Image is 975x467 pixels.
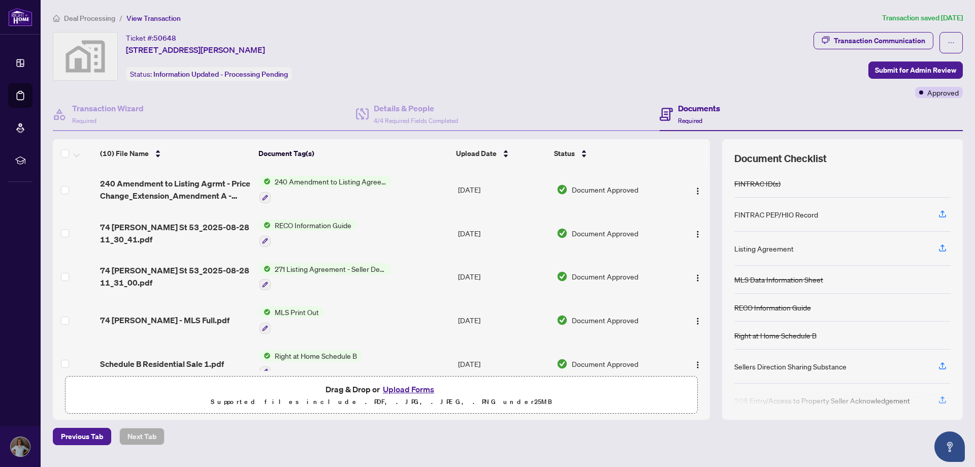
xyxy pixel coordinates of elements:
[72,396,691,408] p: Supported files include .PDF, .JPG, .JPEG, .PNG under 25 MB
[72,102,144,114] h4: Transaction Wizard
[452,139,550,168] th: Upload Date
[153,34,176,43] span: 50648
[927,87,959,98] span: Approved
[100,264,251,289] span: 74 [PERSON_NAME] St 53_2025-08-28 11_31_00.pdf
[271,306,323,318] span: MLS Print Out
[259,263,391,291] button: Status Icon271 Listing Agreement - Seller Designated Representation Agreement Authority to Offer ...
[153,70,288,79] span: Information Updated - Processing Pending
[271,176,391,187] span: 240 Amendment to Listing Agreement - Authority to Offer for Sale Price Change/Extension/Amendment(s)
[64,14,115,23] span: Deal Processing
[550,139,672,168] th: Status
[456,148,497,159] span: Upload Date
[380,383,437,396] button: Upload Forms
[572,315,638,326] span: Document Approved
[100,177,251,202] span: 240 Amendment to Listing Agrmt - Price Change_Extension_Amendment A - PropTx-OREA_[DATE] 14_47_40...
[53,33,117,80] img: svg%3e
[259,220,355,247] button: Status IconRECO Information Guide
[259,350,361,378] button: Status IconRight at Home Schedule B
[454,211,552,255] td: [DATE]
[126,32,176,44] div: Ticket #:
[271,263,391,274] span: 271 Listing Agreement - Seller Designated Representation Agreement Authority to Offer for Sale
[259,176,271,187] img: Status Icon
[557,271,568,282] img: Document Status
[734,361,847,372] div: Sellers Direction Sharing Substance
[690,181,706,198] button: Logo
[126,14,181,23] span: View Transaction
[557,184,568,195] img: Document Status
[100,358,224,370] span: Schedule B Residential Sale 1.pdf
[61,428,103,445] span: Previous Tab
[734,243,794,254] div: Listing Agreement
[690,312,706,328] button: Logo
[454,342,552,386] td: [DATE]
[690,268,706,285] button: Logo
[119,428,165,445] button: Next Tab
[259,306,271,318] img: Status Icon
[454,168,552,211] td: [DATE]
[8,8,32,26] img: logo
[690,225,706,241] button: Logo
[454,298,552,342] td: [DATE]
[53,15,60,22] span: home
[100,148,149,159] span: (10) File Name
[557,358,568,369] img: Document Status
[326,383,437,396] span: Drag & Drop or
[694,230,702,238] img: Logo
[572,228,638,239] span: Document Approved
[11,437,30,456] img: Profile Icon
[100,314,230,326] span: 74 [PERSON_NAME] - MLS Full.pdf
[868,61,963,79] button: Submit for Admin Review
[126,44,265,56] span: [STREET_ADDRESS][PERSON_NAME]
[53,428,111,445] button: Previous Tab
[734,178,781,189] div: FINTRAC ID(s)
[948,39,955,46] span: ellipsis
[694,274,702,282] img: Logo
[834,33,925,49] div: Transaction Communication
[734,274,823,285] div: MLS Data Information Sheet
[66,377,697,414] span: Drag & Drop orUpload FormsSupported files include .PDF, .JPG, .JPEG, .PNG under25MB
[572,184,638,195] span: Document Approved
[271,350,361,361] span: Right at Home Schedule B
[678,117,702,124] span: Required
[374,117,458,124] span: 4/4 Required Fields Completed
[374,102,458,114] h4: Details & People
[690,356,706,372] button: Logo
[694,187,702,195] img: Logo
[554,148,575,159] span: Status
[557,315,568,326] img: Document Status
[96,139,254,168] th: (10) File Name
[694,317,702,325] img: Logo
[259,306,323,334] button: Status IconMLS Print Out
[814,32,933,49] button: Transaction Communication
[119,12,122,24] li: /
[254,139,452,168] th: Document Tag(s)
[126,67,292,81] div: Status:
[259,220,271,231] img: Status Icon
[875,62,956,78] span: Submit for Admin Review
[734,302,811,313] div: RECO Information Guide
[734,330,817,341] div: Right at Home Schedule B
[259,263,271,274] img: Status Icon
[734,151,827,166] span: Document Checklist
[572,358,638,369] span: Document Approved
[882,12,963,24] article: Transaction saved [DATE]
[259,176,391,203] button: Status Icon240 Amendment to Listing Agreement - Authority to Offer for Sale Price Change/Extensio...
[557,228,568,239] img: Document Status
[100,221,251,245] span: 74 [PERSON_NAME] St 53_2025-08-28 11_30_41.pdf
[271,220,355,231] span: RECO Information Guide
[572,271,638,282] span: Document Approved
[934,431,965,462] button: Open asap
[694,361,702,369] img: Logo
[454,255,552,299] td: [DATE]
[259,350,271,361] img: Status Icon
[72,117,96,124] span: Required
[678,102,720,114] h4: Documents
[734,209,818,220] div: FINTRAC PEP/HIO Record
